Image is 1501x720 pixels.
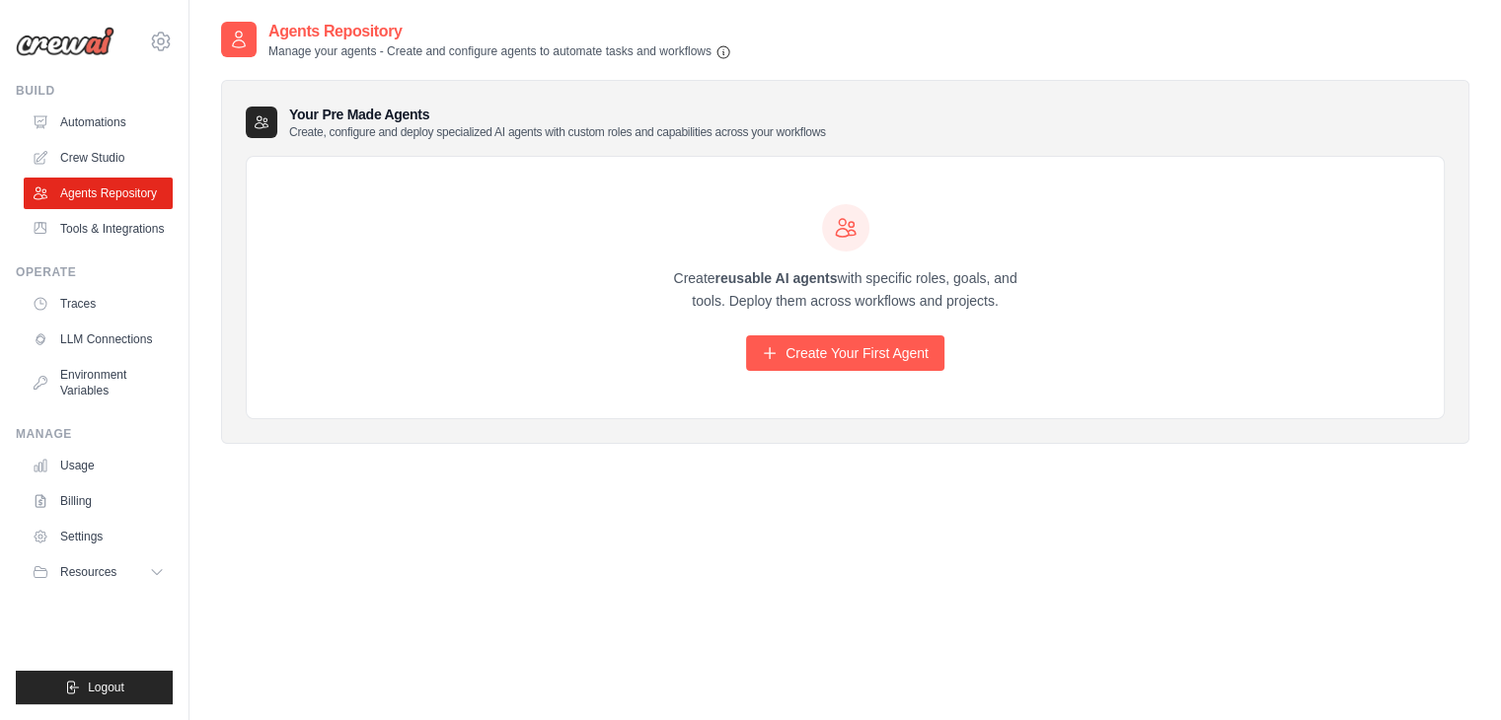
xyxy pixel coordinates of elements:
[24,450,173,481] a: Usage
[268,20,731,43] h2: Agents Repository
[88,680,124,695] span: Logout
[24,288,173,320] a: Traces
[16,264,173,280] div: Operate
[24,556,173,588] button: Resources
[24,213,173,245] a: Tools & Integrations
[24,107,173,138] a: Automations
[24,142,173,174] a: Crew Studio
[24,324,173,355] a: LLM Connections
[24,521,173,552] a: Settings
[24,178,173,209] a: Agents Repository
[16,671,173,704] button: Logout
[16,83,173,99] div: Build
[268,43,731,60] p: Manage your agents - Create and configure agents to automate tasks and workflows
[289,124,826,140] p: Create, configure and deploy specialized AI agents with custom roles and capabilities across your...
[24,359,173,406] a: Environment Variables
[746,335,944,371] a: Create Your First Agent
[714,270,837,286] strong: reusable AI agents
[656,267,1035,313] p: Create with specific roles, goals, and tools. Deploy them across workflows and projects.
[16,27,114,56] img: Logo
[60,564,116,580] span: Resources
[16,426,173,442] div: Manage
[289,105,826,140] h3: Your Pre Made Agents
[24,485,173,517] a: Billing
